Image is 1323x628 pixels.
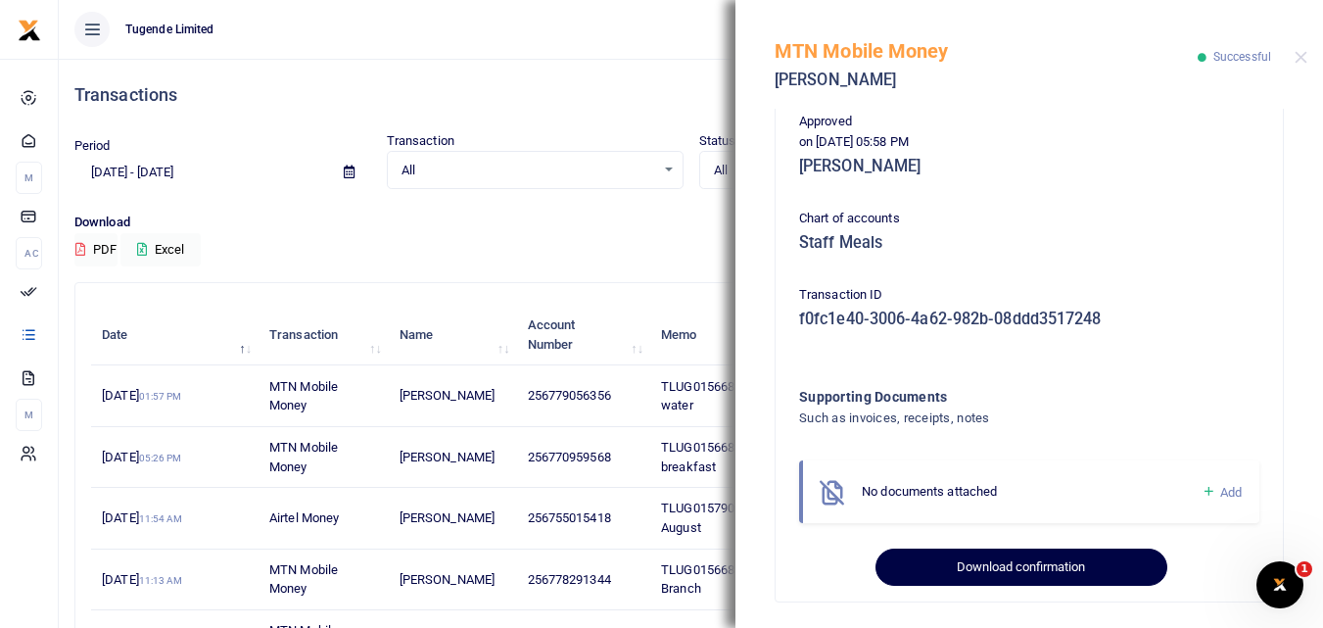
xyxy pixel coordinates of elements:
span: [PERSON_NAME] [400,388,495,403]
th: Transaction: activate to sort column ascending [259,305,389,365]
span: MTN Mobile Money [269,440,338,474]
span: Airtel Money [269,510,339,525]
a: Add [1202,481,1242,504]
th: Account Number: activate to sort column ascending [516,305,650,365]
span: [PERSON_NAME] [400,510,495,525]
span: All [714,161,968,180]
small: 05:26 PM [139,453,182,463]
h4: Supporting Documents [799,386,1180,408]
span: MTN Mobile Money [269,379,338,413]
button: Close [1295,51,1307,64]
iframe: Intercom live chat [1256,561,1303,608]
h5: [PERSON_NAME] [799,157,1259,176]
button: PDF [74,233,118,266]
span: 1 [1297,561,1312,577]
h5: f0fc1e40-3006-4a62-982b-08ddd3517248 [799,310,1259,329]
span: [DATE] [102,572,182,587]
span: [PERSON_NAME] [400,450,495,464]
p: Chart of accounts [799,209,1259,229]
span: TLUG015668 Tugende staff breakfast [661,440,817,474]
small: 11:13 AM [139,575,183,586]
h4: Transactions [74,84,1307,106]
th: Name: activate to sort column ascending [389,305,517,365]
p: Transaction ID [799,285,1259,306]
img: logo-small [18,19,41,42]
input: select period [74,156,328,189]
h5: Staff Meals [799,233,1259,253]
span: [DATE] [102,510,182,525]
label: Transaction [387,131,454,151]
label: Period [74,136,111,156]
span: Successful [1213,50,1271,64]
th: Date: activate to sort column descending [91,305,259,365]
span: No documents attached [862,484,997,499]
p: Approved [799,112,1259,132]
span: TLUG015668 Tugende Soroti Branch [661,562,823,597]
span: 256779056356 [528,388,611,403]
span: [DATE] [102,450,181,464]
span: 256778291344 [528,572,611,587]
span: TLUG015790 Breakfast for August [661,501,812,535]
li: M [16,162,42,194]
span: 256770959568 [528,450,611,464]
span: TLUG015668 Tugende Drinking water [661,379,836,413]
a: logo-small logo-large logo-large [18,22,41,36]
span: 256755015418 [528,510,611,525]
button: Excel [120,233,201,266]
span: Add [1220,485,1242,500]
label: Status [699,131,736,151]
small: 11:54 AM [139,513,183,524]
span: [PERSON_NAME] [400,572,495,587]
p: Download [74,213,1307,233]
h4: Such as invoices, receipts, notes [799,408,1180,429]
span: Tugende Limited [118,21,222,38]
span: MTN Mobile Money [269,562,338,597]
h5: MTN Mobile Money [775,39,1198,63]
h5: [PERSON_NAME] [775,71,1198,90]
button: Download confirmation [875,549,1166,586]
li: M [16,399,42,431]
span: [DATE] [102,388,181,403]
li: Ac [16,237,42,269]
th: Memo: activate to sort column ascending [650,305,864,365]
p: on [DATE] 05:58 PM [799,132,1259,153]
small: 01:57 PM [139,391,182,402]
span: All [402,161,655,180]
